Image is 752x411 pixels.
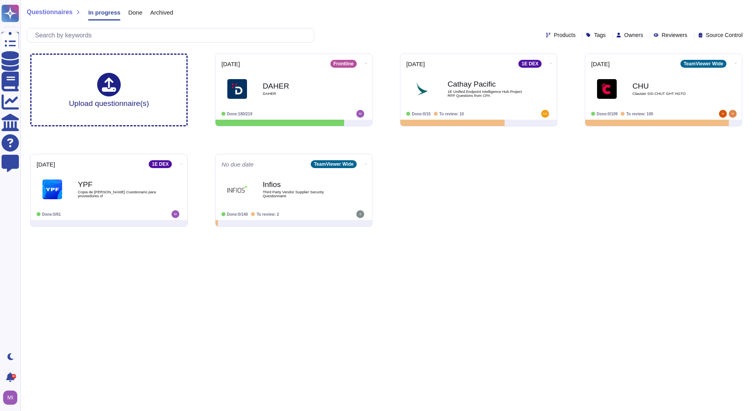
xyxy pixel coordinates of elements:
[597,79,617,99] img: Logo
[27,9,72,15] span: Questionnaires
[227,212,248,217] span: Done: 0/140
[31,28,314,42] input: Search by keywords
[554,32,575,38] span: Products
[42,212,61,217] span: Done: 0/61
[227,180,247,199] img: Logo
[263,181,341,188] b: Infios
[221,61,240,67] span: [DATE]
[541,110,549,118] img: user
[256,212,279,217] span: To review: 2
[518,60,542,68] div: 1E DEX
[2,389,23,406] button: user
[597,112,617,116] span: Done: 0/109
[591,61,610,67] span: [DATE]
[626,112,653,116] span: To review: 100
[150,9,173,15] span: Archived
[78,181,157,188] b: YPF
[632,82,711,90] b: CHU
[680,60,726,68] div: TeamViewer Wide
[128,9,142,15] span: Done
[78,190,157,198] span: Copia de [PERSON_NAME] Cuestionario para proveedores vf
[406,61,425,67] span: [DATE]
[221,161,254,167] span: No due date
[37,161,55,167] span: [DATE]
[227,79,247,99] img: Logo
[729,110,737,118] img: user
[330,60,357,68] div: Frontline
[448,80,526,88] b: Cathay Pacific
[263,190,341,198] span: Third Party Vendor Supplier Security Questionnaire
[42,180,62,199] img: Logo
[412,79,432,99] img: Logo
[356,210,364,218] img: user
[719,110,727,118] img: user
[171,210,179,218] img: user
[11,374,16,379] div: 9+
[448,90,526,97] span: 1E Unified Endpoint Intelligence Hub Project RFP Questions from CPA
[624,32,643,38] span: Owners
[412,112,431,116] span: Done: 0/15
[69,73,149,107] div: Upload questionnaire(s)
[632,92,711,96] span: Clausier SSI CHUT GHT HGTO
[263,92,341,96] span: DAHER
[356,110,364,118] img: user
[227,112,253,116] span: Done: 180/219
[439,112,464,116] span: To review: 10
[149,160,172,168] div: 1E DEX
[662,32,687,38] span: Reviewers
[594,32,606,38] span: Tags
[263,82,341,90] b: DAHER
[706,32,743,38] span: Source Control
[311,160,357,168] div: TeamViewer Wide
[88,9,120,15] span: In progress
[3,391,17,405] img: user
